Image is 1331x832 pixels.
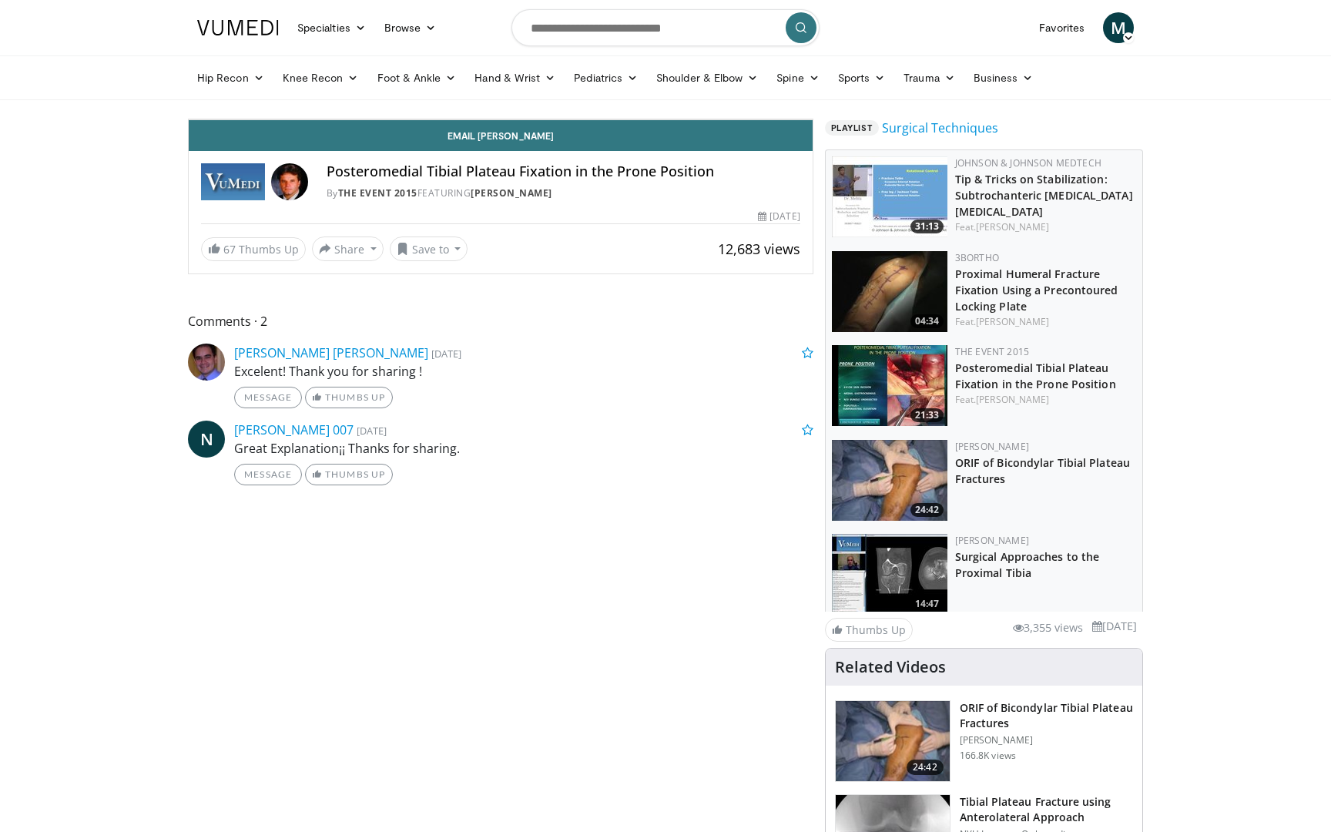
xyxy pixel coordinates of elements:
video-js: Video Player [189,119,813,120]
h4: Posteromedial Tibial Plateau Fixation in the Prone Position [327,163,800,180]
img: Levy_Tib_Plat_100000366_3.jpg.150x105_q85_crop-smart_upscale.jpg [832,440,947,521]
div: [DATE] [758,210,800,223]
img: DA_UIUPltOAJ8wcH4xMDoxOjB1O8AjAz.150x105_q85_crop-smart_upscale.jpg [832,534,947,615]
p: Great Explanation¡¡ Thanks for sharing. [234,439,813,458]
input: Search topics, interventions [511,9,820,46]
a: Pediatrics [565,62,647,93]
button: Share [312,237,384,261]
h3: Tibial Plateau Fracture using Anterolateral Approach [960,794,1133,825]
a: [PERSON_NAME] [PERSON_NAME] [234,344,428,361]
div: Feat. [955,393,1136,407]
a: Posteromedial Tibial Plateau Fixation in the Prone Position [955,361,1116,391]
a: Surgical Techniques [882,119,998,137]
p: Excelent! Thank you for sharing ! [234,362,813,381]
img: VuMedi Logo [197,20,279,35]
span: 24:42 [910,503,944,517]
span: 14:47 [910,597,944,611]
div: Feat. [955,220,1136,234]
span: 67 [223,242,236,257]
a: Tip & Tricks on Stabilization: Subtrochanteric [MEDICAL_DATA] [MEDICAL_DATA] [955,172,1133,219]
a: ORIF of Bicondylar Tibial Plateau Fractures [955,455,1130,486]
a: M [1103,12,1134,43]
a: 24:42 [832,440,947,521]
span: Comments 2 [188,311,813,331]
div: Feat. [955,315,1136,329]
a: Trauma [894,62,964,93]
span: 31:13 [910,220,944,233]
a: Spine [767,62,828,93]
span: 12,683 views [718,240,800,258]
a: Thumbs Up [305,464,392,485]
span: 21:33 [910,408,944,422]
a: Thumbs Up [825,618,913,642]
h3: ORIF of Bicondylar Tibial Plateau Fractures [960,700,1133,731]
a: 67 Thumbs Up [201,237,306,261]
a: Thumbs Up [305,387,392,408]
a: 3bortho [955,251,999,264]
img: f9577f32-bfe9-40fd-9dd0-c9899414f152.150x105_q85_crop-smart_upscale.jpg [832,156,947,237]
a: 24:42 ORIF of Bicondylar Tibial Plateau Fractures [PERSON_NAME] 166.8K views [835,700,1133,782]
a: 14:47 [832,534,947,615]
img: Levy_Tib_Plat_100000366_3.jpg.150x105_q85_crop-smart_upscale.jpg [836,701,950,781]
a: Sports [829,62,895,93]
a: Shoulder & Elbow [647,62,767,93]
small: [DATE] [431,347,461,361]
span: 24:42 [907,760,944,775]
a: [PERSON_NAME] [976,393,1049,406]
span: Playlist [825,120,879,136]
img: The Event 2015 [201,163,265,200]
li: 3,355 views [1013,619,1083,636]
a: Hip Recon [188,62,273,93]
p: 166.8K views [960,750,1016,762]
a: Surgical Approaches to the Proximal Tibia [955,549,1100,580]
small: [DATE] [357,424,387,438]
img: Avatar [271,163,308,200]
a: Email [PERSON_NAME] [189,120,813,151]
span: 04:34 [910,314,944,328]
h4: Related Videos [835,658,946,676]
a: Message [234,387,302,408]
a: Business [964,62,1043,93]
a: 04:34 [832,251,947,332]
a: Johnson & Johnson MedTech [955,156,1101,169]
a: [PERSON_NAME] 007 [234,421,354,438]
a: 21:33 [832,345,947,426]
img: Avatar [188,344,225,381]
a: [PERSON_NAME] [976,220,1049,233]
img: 38727_0000_3.png.150x105_q85_crop-smart_upscale.jpg [832,251,947,332]
a: Browse [375,12,446,43]
li: [DATE] [1092,618,1137,635]
a: [PERSON_NAME] [955,440,1029,453]
div: By FEATURING [327,186,800,200]
a: Message [234,464,302,485]
a: 31:13 [832,156,947,237]
a: Hand & Wrist [465,62,565,93]
img: 1cc192e2-d4a4-4aba-8f70-e7c69b2ae96d.150x105_q85_crop-smart_upscale.jpg [832,345,947,426]
a: Favorites [1030,12,1094,43]
button: Save to [390,237,468,261]
a: Specialties [288,12,375,43]
a: [PERSON_NAME] [955,534,1029,547]
a: The Event 2015 [955,345,1029,358]
a: [PERSON_NAME] [976,315,1049,328]
a: The Event 2015 [338,186,417,200]
p: [PERSON_NAME] [960,734,1133,746]
a: Foot & Ankle [368,62,466,93]
a: N [188,421,225,458]
a: Proximal Humeral Fracture Fixation Using a Precontoured Locking Plate [955,267,1118,314]
a: Knee Recon [273,62,368,93]
a: [PERSON_NAME] [471,186,552,200]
